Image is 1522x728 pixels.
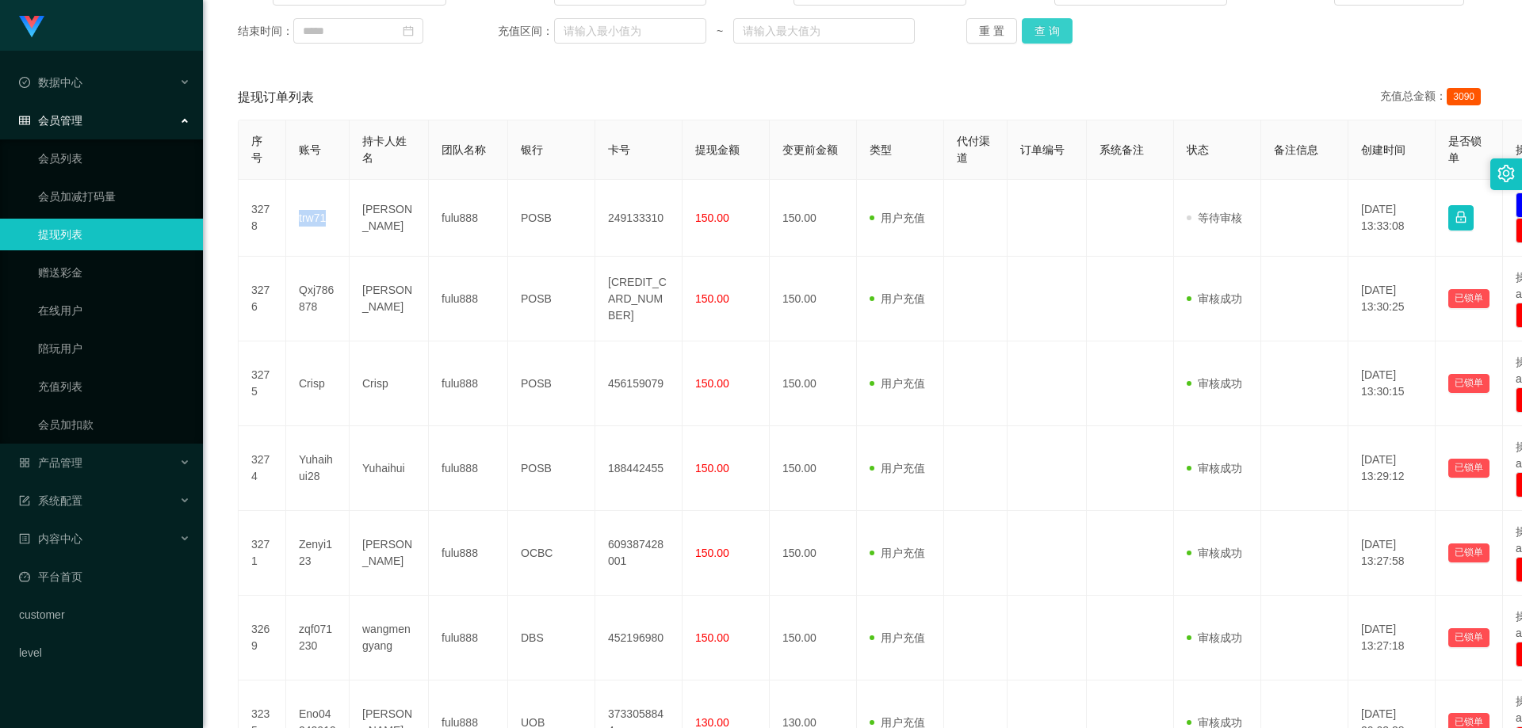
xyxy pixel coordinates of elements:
td: [DATE] 13:27:58 [1348,511,1436,596]
span: 代付渠道 [957,135,990,164]
span: 审核成功 [1187,377,1242,390]
span: 状态 [1187,143,1209,156]
span: 系统配置 [19,494,82,507]
a: 提现列表 [38,219,190,250]
span: 150.00 [695,462,729,475]
td: fulu888 [429,511,508,596]
td: 150.00 [770,180,857,257]
i: 图标: setting [1497,165,1515,182]
td: [PERSON_NAME] [350,511,429,596]
td: 188442455 [595,426,683,511]
td: POSB [508,257,595,341]
span: 充值区间： [498,23,553,40]
span: 提现订单列表 [238,88,314,107]
span: 银行 [521,143,543,156]
a: level [19,637,190,669]
input: 请输入最小值为 [554,18,706,44]
a: 赠送彩金 [38,257,190,288]
span: 卡号 [608,143,630,156]
td: fulu888 [429,341,508,426]
a: 会员加减打码量 [38,181,190,212]
a: 充值列表 [38,371,190,402]
a: customer [19,599,190,631]
td: fulu888 [429,257,508,341]
i: 图标: form [19,495,30,506]
span: 团队名称 [442,143,486,156]
button: 已锁单 [1448,289,1489,308]
td: [DATE] 13:29:12 [1348,426,1436,511]
td: 456159079 [595,341,683,426]
span: 等待审核 [1187,212,1242,224]
td: 3278 [239,180,286,257]
td: 150.00 [770,426,857,511]
i: 图标: check-circle-o [19,77,30,88]
td: DBS [508,596,595,680]
td: 3276 [239,257,286,341]
td: 609387428001 [595,511,683,596]
span: 用户充值 [870,631,925,644]
td: [DATE] 13:30:15 [1348,341,1436,426]
td: 150.00 [770,257,857,341]
td: fulu888 [429,426,508,511]
button: 已锁单 [1448,628,1489,647]
i: 图标: calendar [403,25,414,36]
span: 审核成功 [1187,462,1242,475]
span: 审核成功 [1187,292,1242,305]
td: wangmengyang [350,596,429,680]
td: fulu888 [429,596,508,680]
button: 已锁单 [1448,374,1489,393]
td: Zenyi123 [286,511,350,596]
td: 150.00 [770,341,857,426]
td: trw71 [286,180,350,257]
span: 结束时间： [238,23,293,40]
td: zqf071230 [286,596,350,680]
button: 图标: lock [1448,205,1474,231]
span: 账号 [299,143,321,156]
span: 150.00 [695,212,729,224]
td: 3274 [239,426,286,511]
td: 150.00 [770,511,857,596]
td: 3269 [239,596,286,680]
a: 在线用户 [38,295,190,326]
button: 重 置 [966,18,1017,44]
span: 内容中心 [19,532,82,545]
span: 变更前金额 [782,143,838,156]
td: [PERSON_NAME] [350,180,429,257]
span: 150.00 [695,547,729,559]
td: 3271 [239,511,286,596]
span: 3090 [1447,88,1481,105]
td: [DATE] 13:33:08 [1348,180,1436,257]
td: Qxj786878 [286,257,350,341]
td: POSB [508,341,595,426]
span: 150.00 [695,377,729,390]
span: 产品管理 [19,456,82,469]
span: 用户充值 [870,377,925,390]
span: 用户充值 [870,462,925,475]
td: Crisp [350,341,429,426]
a: 会员列表 [38,143,190,174]
td: POSB [508,426,595,511]
span: 订单编号 [1020,143,1065,156]
span: 会员管理 [19,114,82,127]
a: 图标: dashboard平台首页 [19,561,190,593]
span: 备注信息 [1274,143,1318,156]
span: 150.00 [695,292,729,305]
a: 陪玩用户 [38,333,190,364]
td: Crisp [286,341,350,426]
td: 150.00 [770,596,857,680]
span: 是否锁单 [1448,135,1482,164]
td: 249133310 [595,180,683,257]
td: fulu888 [429,180,508,257]
a: 会员加扣款 [38,409,190,440]
button: 已锁单 [1448,543,1489,562]
span: 审核成功 [1187,547,1242,559]
span: 类型 [870,143,892,156]
span: 用户充值 [870,292,925,305]
span: 持卡人姓名 [362,135,407,164]
td: Yuhaihui [350,426,429,511]
span: 序号 [251,135,262,164]
input: 请输入最大值为 [733,18,914,44]
span: ~ [706,23,733,40]
td: OCBC [508,511,595,596]
span: 用户充值 [870,547,925,559]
